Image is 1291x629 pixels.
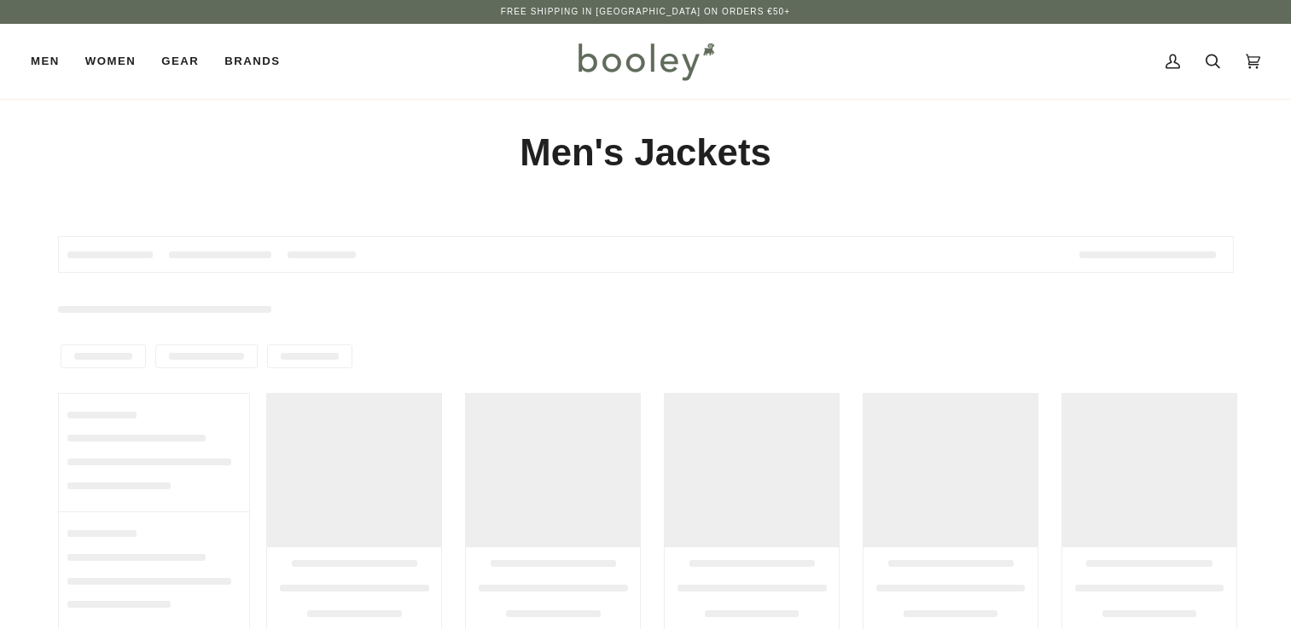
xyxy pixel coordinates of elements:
h1: Men's Jackets [58,130,1234,176]
a: Women [73,24,148,99]
span: Gear [161,53,199,70]
p: Free Shipping in [GEOGRAPHIC_DATA] on Orders €50+ [501,5,790,19]
span: Women [85,53,136,70]
a: Brands [212,24,293,99]
a: Men [31,24,73,99]
span: Brands [224,53,280,70]
span: Men [31,53,60,70]
a: Gear [148,24,212,99]
img: Booley [571,37,720,86]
